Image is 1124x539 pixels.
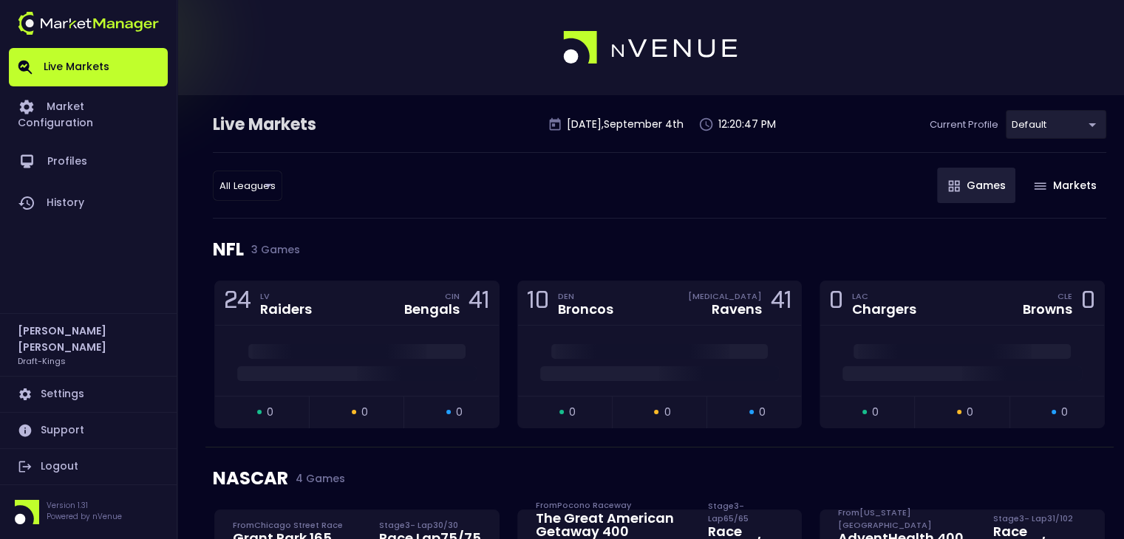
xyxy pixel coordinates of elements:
[563,31,739,65] img: logo
[536,499,691,511] div: From Pocono Raceway
[361,405,368,420] span: 0
[852,290,916,302] div: LAC
[47,511,122,522] p: Powered by nVenue
[445,290,460,302] div: CIN
[1023,168,1106,203] button: Markets
[18,12,159,35] img: logo
[47,500,122,511] p: Version 1.31
[1061,405,1068,420] span: 0
[872,405,879,420] span: 0
[948,180,960,192] img: gameIcon
[930,117,998,132] p: Current Profile
[260,290,312,302] div: LV
[759,405,766,420] span: 0
[771,289,792,317] div: 41
[1057,290,1072,302] div: CLE
[708,512,783,524] div: Stage 3 - Lap 65 / 65
[1006,110,1106,139] div: default
[9,449,168,484] a: Logout
[1034,182,1046,190] img: gameIcon
[456,405,463,420] span: 0
[1081,289,1095,317] div: 0
[18,323,159,355] h2: [PERSON_NAME] [PERSON_NAME]
[718,117,776,132] p: 12:20:47 PM
[567,117,684,132] p: [DATE] , September 4 th
[213,113,393,137] div: Live Markets
[224,289,251,317] div: 24
[213,219,1106,281] div: NFL
[829,289,843,317] div: 0
[527,289,549,317] div: 10
[244,244,300,255] span: 3 Games
[993,512,1086,524] div: Stage 3 - Lap 31 / 102
[233,519,343,531] div: From Chicago Street Race
[9,141,168,182] a: Profiles
[9,86,168,141] a: Market Configuration
[558,290,613,302] div: DEN
[469,289,490,317] div: 41
[664,405,670,420] span: 0
[852,303,916,316] div: Chargers
[379,519,481,531] div: Stage 3 - Lap 30 / 30
[9,48,168,86] a: Live Markets
[838,519,975,531] div: From [US_STATE][GEOGRAPHIC_DATA]
[1023,303,1072,316] div: Browns
[404,303,460,316] div: Bengals
[9,413,168,448] a: Support
[937,168,1015,203] button: Games
[267,405,273,420] span: 0
[288,473,345,484] span: 4 Games
[688,290,762,302] div: [MEDICAL_DATA]
[9,500,168,524] div: Version 1.31Powered by nVenue
[569,405,576,420] span: 0
[260,303,312,316] div: Raiders
[18,355,66,366] h3: Draft-Kings
[967,405,973,420] span: 0
[9,377,168,412] a: Settings
[213,447,1106,509] div: NASCAR
[213,171,282,201] div: default
[9,182,168,224] a: History
[712,303,762,316] div: Ravens
[558,303,613,316] div: Broncos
